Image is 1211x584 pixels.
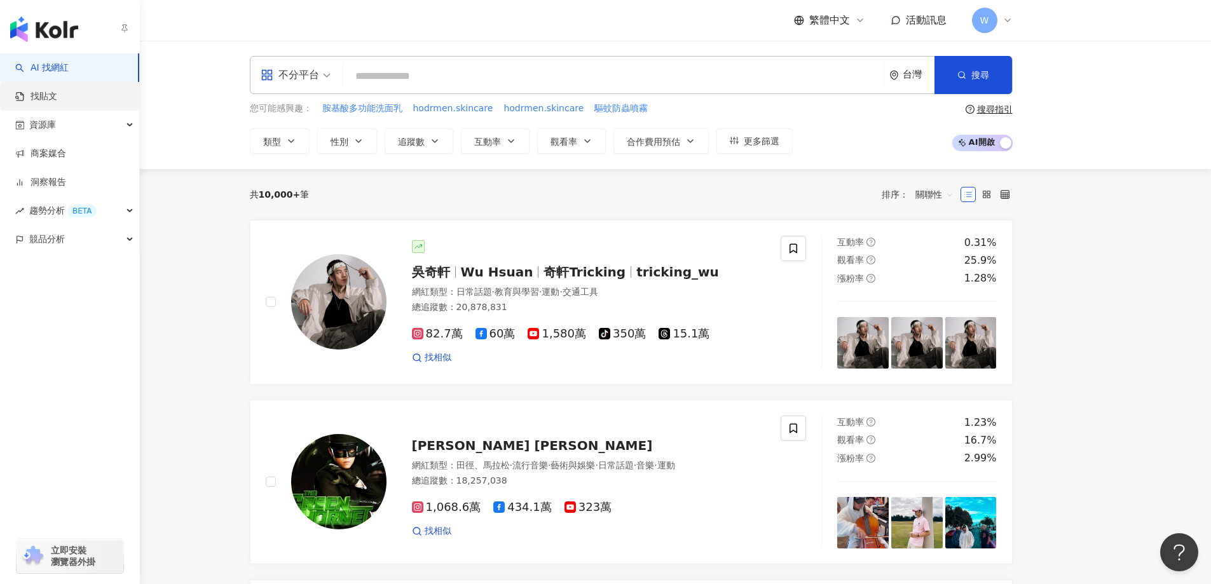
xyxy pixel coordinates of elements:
[594,102,648,115] span: 驅蚊防蟲噴霧
[889,71,899,80] span: environment
[866,238,875,247] span: question-circle
[510,460,512,470] span: ·
[474,137,501,147] span: 互動率
[837,255,864,265] span: 觀看率
[317,128,377,154] button: 性別
[412,301,766,314] div: 總追蹤數 ： 20,878,831
[15,147,66,160] a: 商案媒合
[51,545,95,567] span: 立即安裝 瀏覽器外掛
[10,17,78,42] img: logo
[425,351,451,364] span: 找相似
[903,69,934,80] div: 台灣
[20,546,45,566] img: chrome extension
[15,62,69,74] a: searchAI 找網紅
[837,317,889,369] img: post-image
[385,128,453,154] button: 追蹤數
[866,255,875,264] span: question-circle
[425,525,451,538] span: 找相似
[67,205,97,217] div: BETA
[627,137,680,147] span: 合作費用預估
[837,497,889,548] img: post-image
[564,501,612,514] span: 323萬
[492,287,495,297] span: ·
[980,13,989,27] span: W
[906,14,947,26] span: 活動訊息
[964,254,997,268] div: 25.9%
[503,102,584,116] button: hodrmen.skincare
[413,102,493,115] span: hodrmen.skincare
[716,128,793,154] button: 更多篩選
[15,176,66,189] a: 洞察報告
[456,460,510,470] span: 田徑、馬拉松
[866,454,875,463] span: question-circle
[493,501,552,514] span: 434.1萬
[971,70,989,80] span: 搜尋
[551,137,577,147] span: 觀看率
[495,287,539,297] span: 教育與學習
[977,104,1013,114] div: 搜尋指引
[461,264,533,280] span: Wu Hsuan
[964,433,997,447] div: 16.7%
[412,327,463,341] span: 82.7萬
[1160,533,1198,571] iframe: Help Scout Beacon - Open
[398,137,425,147] span: 追蹤數
[934,56,1012,94] button: 搜尋
[657,460,675,470] span: 運動
[250,189,310,200] div: 共 筆
[250,102,312,115] span: 您可能感興趣：
[539,287,542,297] span: ·
[964,451,997,465] div: 2.99%
[837,435,864,445] span: 觀看率
[964,236,997,250] div: 0.31%
[263,137,281,147] span: 類型
[412,438,653,453] span: [PERSON_NAME] [PERSON_NAME]
[837,237,864,247] span: 互動率
[250,400,1013,564] a: KOL Avatar[PERSON_NAME] [PERSON_NAME]網紅類型：田徑、馬拉松·流行音樂·藝術與娛樂·日常話題·音樂·運動總追蹤數：18,257,0381,068.6萬434....
[559,287,562,297] span: ·
[595,460,598,470] span: ·
[837,453,864,463] span: 漲粉率
[412,264,450,280] span: 吳奇軒
[551,460,595,470] span: 藝術與娛樂
[259,189,301,200] span: 10,000+
[15,90,57,103] a: 找貼文
[512,460,548,470] span: 流行音樂
[964,271,997,285] div: 1.28%
[964,416,997,430] div: 1.23%
[837,417,864,427] span: 互動率
[412,525,451,538] a: 找相似
[598,460,634,470] span: 日常話題
[613,128,709,154] button: 合作費用預估
[412,475,766,487] div: 總追蹤數 ： 18,257,038
[891,317,943,369] img: post-image
[837,273,864,283] span: 漲粉率
[261,69,273,81] span: appstore
[322,102,402,115] span: 胺基酸多功能洗面乳
[412,351,451,364] a: 找相似
[29,225,65,254] span: 競品分析
[659,327,709,341] span: 15.1萬
[966,105,975,114] span: question-circle
[412,459,766,472] div: 網紅類型 ：
[537,128,606,154] button: 觀看率
[915,184,954,205] span: 關聯性
[599,327,646,341] span: 350萬
[331,137,348,147] span: 性別
[322,102,403,116] button: 胺基酸多功能洗面乳
[594,102,648,116] button: 驅蚊防蟲噴霧
[544,264,626,280] span: 奇軒Tricking
[891,497,943,548] img: post-image
[945,317,997,369] img: post-image
[461,128,530,154] button: 互動率
[548,460,551,470] span: ·
[250,128,310,154] button: 類型
[412,501,481,514] span: 1,068.6萬
[456,287,492,297] span: 日常話題
[866,418,875,426] span: question-circle
[809,13,850,27] span: 繁體中文
[413,102,494,116] button: hodrmen.skincare
[866,435,875,444] span: question-circle
[744,136,779,146] span: 更多篩選
[291,434,387,529] img: KOL Avatar
[29,111,56,139] span: 資源庫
